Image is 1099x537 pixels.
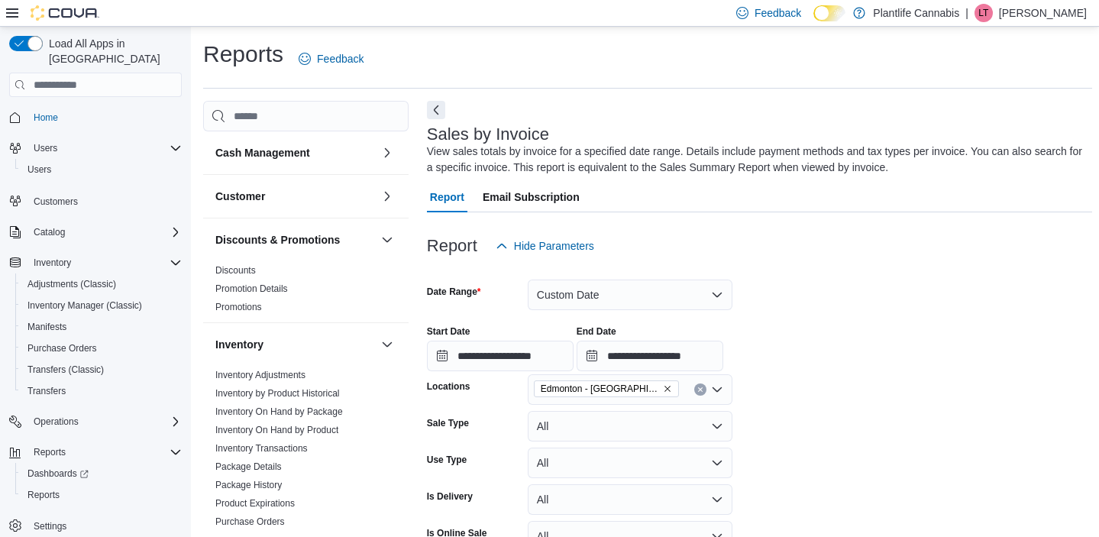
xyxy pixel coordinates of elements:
span: Reports [27,489,60,501]
button: Operations [3,411,188,432]
span: Report [430,182,464,212]
button: Users [3,137,188,159]
span: Purchase Orders [215,516,285,528]
span: Transfers (Classic) [21,361,182,379]
span: Promotion Details [215,283,288,295]
button: Discounts & Promotions [215,232,375,247]
div: Logan Tisdel [975,4,993,22]
span: Operations [34,416,79,428]
label: Start Date [427,325,470,338]
a: Purchase Orders [215,516,285,527]
a: Purchase Orders [21,339,103,357]
span: Home [34,112,58,124]
span: Users [21,160,182,179]
button: Purchase Orders [15,338,188,359]
a: Promotion Details [215,283,288,294]
span: Dashboards [21,464,182,483]
h3: Inventory [215,337,263,352]
button: Open list of options [711,383,723,396]
span: Package Details [215,461,282,473]
a: Manifests [21,318,73,336]
span: Inventory Transactions [215,442,308,455]
a: Reports [21,486,66,504]
h3: Sales by Invoice [427,125,549,144]
button: Settings [3,515,188,537]
button: Reports [15,484,188,506]
button: Custom Date [528,280,732,310]
h3: Discounts & Promotions [215,232,340,247]
span: Hide Parameters [514,238,594,254]
a: Transfers [21,382,72,400]
a: Dashboards [21,464,95,483]
span: Settings [34,520,66,532]
a: Discounts [215,265,256,276]
label: Date Range [427,286,481,298]
input: Dark Mode [813,5,845,21]
a: Inventory Transactions [215,443,308,454]
p: Plantlife Cannabis [873,4,959,22]
button: Clear input [694,383,706,396]
span: Edmonton - [GEOGRAPHIC_DATA] [541,381,660,396]
button: Transfers [15,380,188,402]
button: Customer [378,187,396,205]
span: Users [27,139,182,157]
button: Users [15,159,188,180]
a: Inventory On Hand by Package [215,406,343,417]
button: Remove Edmonton - Winterburn from selection in this group [663,384,672,393]
span: Dashboards [27,467,89,480]
span: Discounts [215,264,256,277]
span: Purchase Orders [21,339,182,357]
button: Inventory [215,337,375,352]
button: Inventory [378,335,396,354]
button: Inventory [3,252,188,273]
button: Inventory [27,254,77,272]
a: Transfers (Classic) [21,361,110,379]
span: Reports [27,443,182,461]
button: Discounts & Promotions [378,231,396,249]
a: Inventory by Product Historical [215,388,340,399]
button: Operations [27,412,85,431]
h3: Customer [215,189,265,204]
span: Dark Mode [813,21,814,22]
button: Inventory Manager (Classic) [15,295,188,316]
a: Users [21,160,57,179]
label: Sale Type [427,417,469,429]
span: Reports [21,486,182,504]
span: Inventory Manager (Classic) [21,296,182,315]
a: Settings [27,517,73,535]
label: Use Type [427,454,467,466]
label: Locations [427,380,470,393]
a: Feedback [293,44,370,74]
span: Settings [27,516,182,535]
button: Manifests [15,316,188,338]
span: Transfers [27,385,66,397]
button: Reports [3,442,188,463]
span: Manifests [27,321,66,333]
span: Users [34,142,57,154]
img: Cova [31,5,99,21]
a: Inventory On Hand by Product [215,425,338,435]
span: Inventory On Hand by Product [215,424,338,436]
span: Operations [27,412,182,431]
div: Discounts & Promotions [203,261,409,322]
span: Transfers (Classic) [27,364,104,376]
span: Inventory On Hand by Package [215,406,343,418]
button: All [528,484,732,515]
a: Package Details [215,461,282,472]
a: Promotions [215,302,262,312]
span: Home [27,108,182,127]
button: Catalog [27,223,71,241]
a: Product Expirations [215,498,295,509]
button: Catalog [3,222,188,243]
span: Adjustments (Classic) [27,278,116,290]
span: Inventory Manager (Classic) [27,299,142,312]
span: Inventory Adjustments [215,369,305,381]
button: Next [427,101,445,119]
a: Home [27,108,64,127]
label: Is Delivery [427,490,473,503]
span: Manifests [21,318,182,336]
input: Press the down key to open a popover containing a calendar. [427,341,574,371]
button: Cash Management [378,144,396,162]
span: Inventory [27,254,182,272]
span: Reports [34,446,66,458]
